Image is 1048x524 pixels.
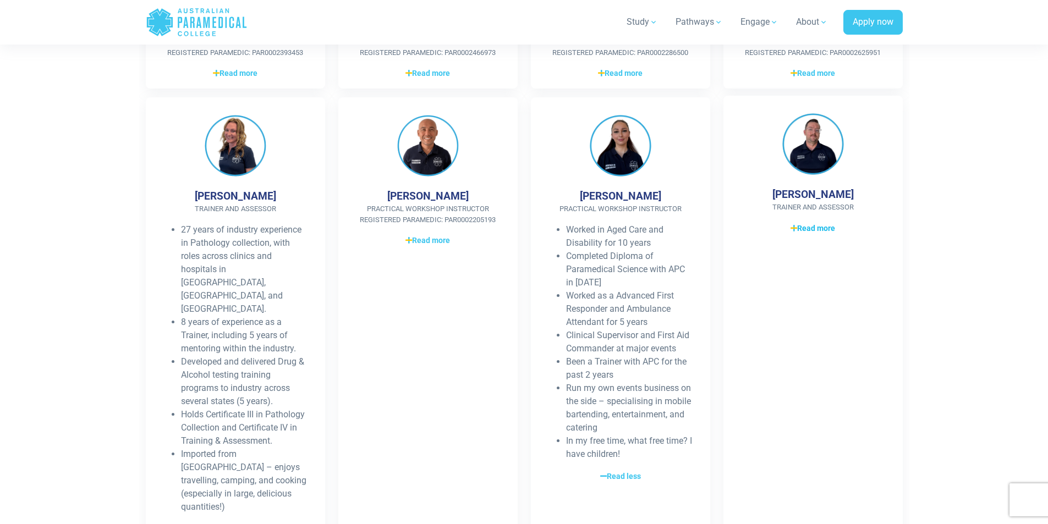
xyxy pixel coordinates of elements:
li: Been a Trainer with APC for the past 2 years [566,355,693,382]
span: Trainer & Assessor Registered Paramedic: PAR0002393453 [163,36,308,58]
span: Read more [213,68,257,79]
a: Pathways [669,7,729,37]
a: Read more [356,234,500,247]
img: Jolanta Kfoury [205,115,266,176]
span: Practical Workshop Instructor Registered Paramedic: PAR0002205193 [356,203,500,225]
h4: [PERSON_NAME] [772,188,854,201]
a: Read more [163,67,308,80]
h4: [PERSON_NAME] [195,190,276,202]
li: Worked in Aged Care and Disability for 10 years [566,223,693,250]
span: Read more [405,68,450,79]
span: Practical Workshop Instructor [548,203,693,214]
a: Read more [741,222,885,235]
span: Read more [791,68,835,79]
li: Developed and delivered Drug & Alcohol testing training programs to industry across several state... [181,355,308,408]
span: Trainer and Assessor [741,202,885,213]
li: Run my own events business on the side – specialising in mobile bartending, entertainment, and ca... [566,382,693,434]
li: Worked as a Advanced First Responder and Ambulance Attendant for 5 years [566,289,693,329]
li: Completed Diploma of Paramedical Science with APC in [DATE] [566,250,693,289]
a: Read more [741,67,885,80]
span: Read more [791,223,835,234]
a: Engage [734,7,785,37]
img: Leonard Price [397,115,459,176]
li: Clinical Supervisor and First Aid Commander at major events [566,329,693,355]
a: Read more [356,67,500,80]
h4: [PERSON_NAME] [580,190,661,202]
li: Imported from [GEOGRAPHIC_DATA] – enjoys travelling, camping, and cooking (especially in large, d... [181,448,308,514]
a: About [789,7,835,37]
h4: [PERSON_NAME] [387,190,469,202]
span: Trainer & Assessor Registered Paramedic: PAR0002625951 [741,36,885,58]
img: Ashley Robinson [782,113,844,175]
a: Read less [548,470,693,483]
span: Trainer & Assessor Registered Paramedic: PAR0002286500 [548,36,693,58]
li: 27 years of industry experience in Pathology collection, with roles across clinics and hospitals ... [181,223,308,316]
span: Read more [405,235,450,246]
span: Read more [598,68,643,79]
span: Read less [600,471,641,482]
img: Rachelle Elliott [590,115,651,176]
a: Read more [548,67,693,80]
li: Holds Certificate III in Pathology Collection and Certificate IV in Training & Assessment. [181,408,308,448]
li: In my free time, what free time? I have children! [566,434,693,461]
a: Australian Paramedical College [146,4,248,40]
a: Apply now [843,10,903,35]
span: Trainer & Assessor Registered Paramedic: PAR0002466973 [356,36,500,58]
a: Study [620,7,665,37]
span: Trainer and Assessor [163,203,308,214]
li: 8 years of experience as a Trainer, including 5 years of mentoring within the industry. [181,316,308,355]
